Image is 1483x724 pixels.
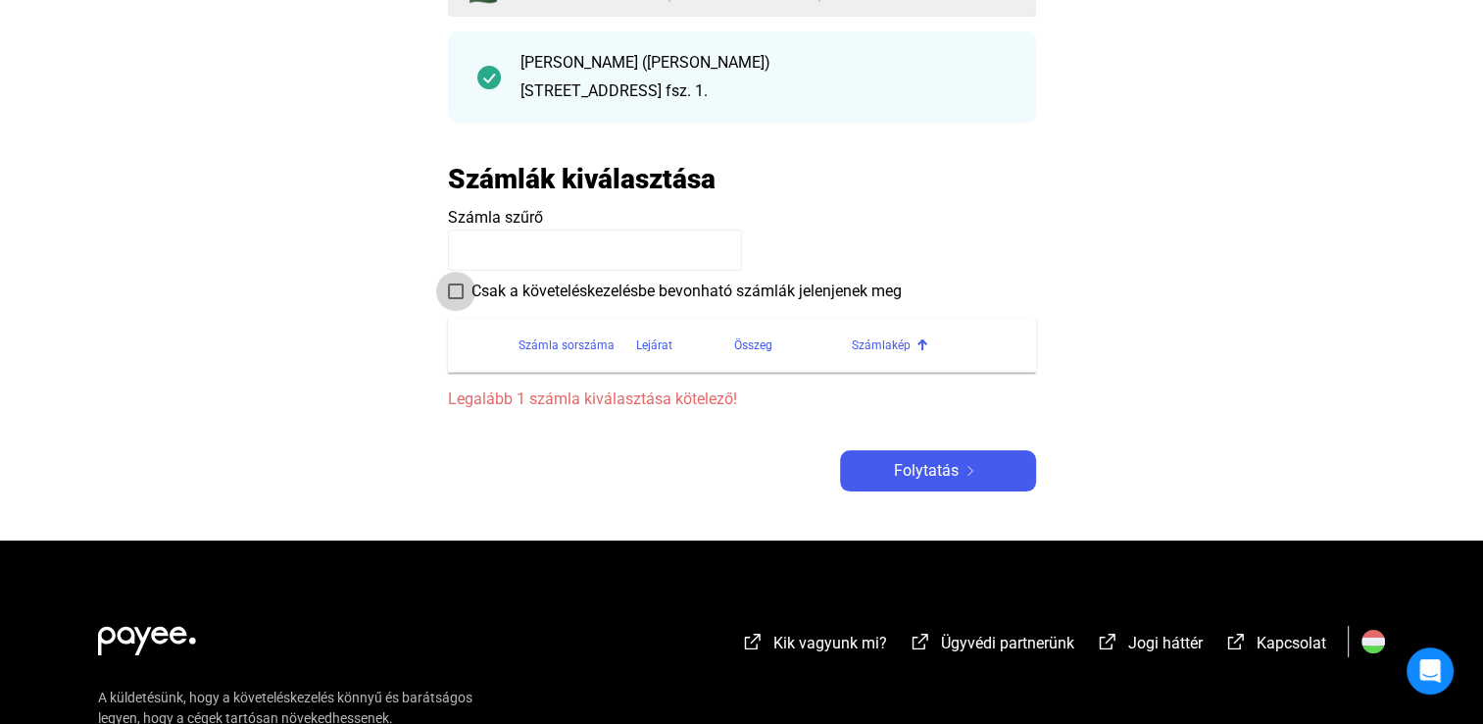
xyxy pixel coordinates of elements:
span: Számla szűrő [448,208,543,227]
img: HU.svg [1361,630,1385,653]
span: Ügyvédi partnerünk [941,634,1074,652]
span: Kapcsolat [1257,634,1326,652]
img: external-link-white [741,632,765,651]
a: external-link-whiteKik vagyunk mi? [741,637,887,655]
div: Open Intercom Messenger [1407,647,1454,695]
div: Számlakép [852,334,911,357]
span: Jogi háttér [1128,634,1203,652]
div: Lejárat [636,334,672,357]
button: Folytatásarrow-right-white [840,450,1036,491]
div: Összeg [734,334,772,357]
span: Folytatás [894,459,959,483]
div: [PERSON_NAME] ([PERSON_NAME]) [520,51,1007,75]
h2: Számlák kiválasztása [448,162,716,196]
a: external-link-whiteÜgyvédi partnerünk [909,637,1074,655]
img: arrow-right-white [959,466,982,476]
a: external-link-whiteKapcsolat [1224,637,1326,655]
span: Legalább 1 számla kiválasztása kötelező! [448,388,1036,411]
div: Lejárat [636,334,734,357]
div: Számlakép [852,334,1013,357]
a: external-link-whiteJogi háttér [1096,637,1203,655]
img: white-payee-white-dot.svg [98,615,196,655]
div: Összeg [734,334,852,357]
div: Számla sorszáma [519,334,636,357]
img: external-link-white [1096,632,1119,651]
img: external-link-white [1224,632,1248,651]
img: external-link-white [909,632,932,651]
img: checkmark-darker-green-circle [477,66,501,89]
span: Csak a követeléskezelésbe bevonható számlák jelenjenek meg [471,280,902,303]
span: Kik vagyunk mi? [773,634,887,652]
div: [STREET_ADDRESS] fsz. 1. [520,79,1007,103]
div: Számla sorszáma [519,334,615,357]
